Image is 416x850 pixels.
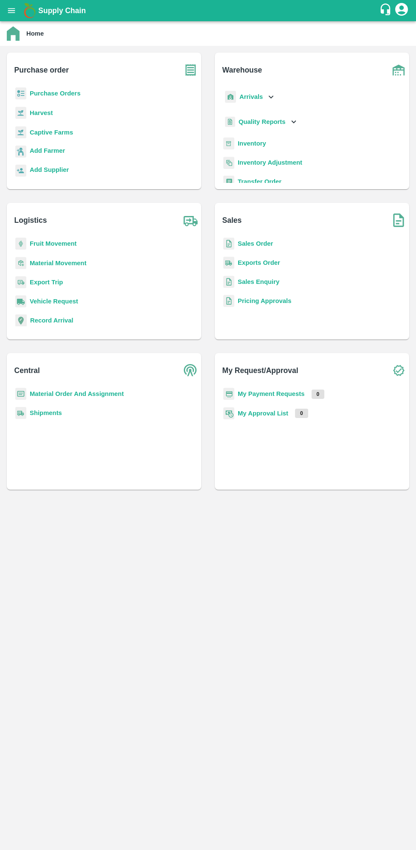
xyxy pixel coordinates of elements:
img: harvest [15,126,26,139]
a: Fruit Movement [30,240,77,247]
img: check [388,360,409,381]
b: Home [26,30,44,37]
a: Captive Farms [30,129,73,136]
img: supplier [15,165,26,177]
img: sales [223,238,234,250]
a: Transfer Order [238,178,281,185]
b: Central [14,365,40,376]
a: Material Movement [30,260,87,267]
img: qualityReport [225,117,235,127]
img: sales [223,276,234,288]
img: vehicle [15,295,26,308]
img: warehouse [388,59,409,81]
div: customer-support [379,3,394,18]
p: 0 [295,409,308,418]
img: farmer [15,146,26,158]
b: Purchase order [14,64,69,76]
img: centralMaterial [15,388,26,400]
div: Quality Reports [223,113,298,131]
button: open drawer [2,1,21,20]
img: logo [21,2,38,19]
img: delivery [15,276,26,289]
img: inventory [223,157,234,169]
img: shipments [15,407,26,419]
b: Add Farmer [30,147,65,154]
b: Warehouse [222,64,262,76]
a: Exports Order [238,259,280,266]
img: approval [223,407,234,420]
a: Add Farmer [30,146,65,157]
a: Shipments [30,410,62,416]
p: 0 [312,390,325,399]
img: reciept [15,87,26,100]
b: Supply Chain [38,6,86,15]
a: Add Supplier [30,165,69,177]
img: harvest [15,107,26,119]
b: Add Supplier [30,166,69,173]
a: Inventory Adjustment [238,159,302,166]
a: Sales Order [238,240,273,247]
img: payment [223,388,234,400]
img: whTransfer [223,176,234,188]
a: Pricing Approvals [238,297,291,304]
img: whArrival [225,91,236,103]
div: Arrivals [223,87,276,107]
b: My Request/Approval [222,365,298,376]
img: truck [180,210,201,231]
a: Material Order And Assignment [30,390,124,397]
img: recordArrival [15,314,27,326]
img: soSales [388,210,409,231]
img: fruit [15,238,26,250]
img: shipments [223,257,234,269]
img: home [7,26,20,41]
img: whInventory [223,137,234,150]
b: Arrivals [239,93,263,100]
a: Export Trip [30,279,63,286]
a: Sales Enquiry [238,278,279,285]
a: Inventory [238,140,266,147]
a: Harvest [30,109,53,116]
b: Sales [222,214,242,226]
b: Quality Reports [239,118,286,125]
b: Logistics [14,214,47,226]
img: purchase [180,59,201,81]
a: Purchase Orders [30,90,81,97]
img: material [15,257,26,269]
a: Supply Chain [38,5,379,17]
a: My Approval List [238,410,288,417]
a: My Payment Requests [238,390,305,397]
img: central [180,360,201,381]
div: account of current user [394,2,409,20]
img: sales [223,295,234,307]
a: Vehicle Request [30,298,78,305]
a: Record Arrival [30,317,73,324]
